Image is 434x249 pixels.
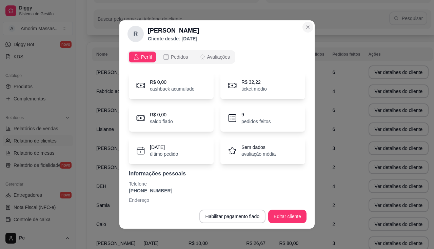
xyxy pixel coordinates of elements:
[129,204,305,210] p: [STREET_ADDRESS][PERSON_NAME]
[148,35,199,42] p: Cliente desde: [DATE]
[127,50,235,64] div: opções
[241,85,267,92] p: ticket médio
[207,54,230,60] span: Avaliações
[268,210,307,223] button: Editar cliente
[150,118,173,125] p: saldo fiado
[199,210,266,223] button: Habilitar pagamento fiado
[150,111,173,118] p: R$ 0,00
[129,187,305,194] p: [PHONE_NUMBER]
[241,111,271,118] p: 9
[171,54,188,60] span: Pedidos
[129,180,305,187] p: Telefone
[150,144,178,151] p: [DATE]
[150,79,195,85] p: R$ 0,00
[127,50,307,64] div: opções
[302,22,313,33] button: Close
[241,118,271,125] p: pedidos feitos
[129,197,305,204] p: Endereço
[127,26,144,42] div: R
[148,26,199,35] h2: [PERSON_NAME]
[150,85,195,92] p: cashback acumulado
[141,54,152,60] span: Perfil
[241,151,276,157] p: avaliação média
[129,170,305,178] p: Informações pessoais
[150,151,178,157] p: último pedido
[241,79,267,85] p: R$ 32,22
[241,144,276,151] p: Sem dados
